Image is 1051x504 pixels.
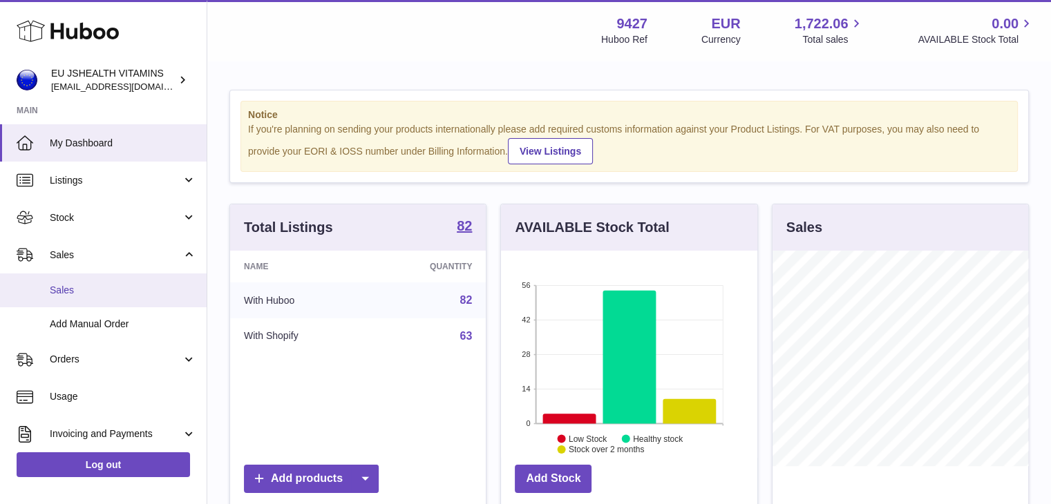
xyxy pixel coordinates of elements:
[50,284,196,297] span: Sales
[460,294,473,306] a: 82
[230,282,368,318] td: With Huboo
[992,14,1019,33] span: 0.00
[701,33,741,46] div: Currency
[51,81,203,92] span: [EMAIL_ADDRESS][DOMAIN_NAME]
[457,219,472,233] strong: 82
[515,218,669,237] h3: AVAILABLE Stock Total
[802,33,864,46] span: Total sales
[515,465,591,493] a: Add Stock
[457,219,472,235] a: 82
[17,452,190,477] a: Log out
[50,318,196,331] span: Add Manual Order
[522,316,531,324] text: 42
[508,138,593,164] a: View Listings
[50,427,182,440] span: Invoicing and Payments
[244,218,333,237] h3: Total Listings
[460,330,473,342] a: 63
[795,14,864,46] a: 1,722.06 Total sales
[569,434,607,443] text: Low Stock
[230,251,368,282] th: Name
[248,108,1010,122] strong: Notice
[786,218,822,237] h3: Sales
[51,67,176,93] div: EU JSHEALTH VITAMINS
[711,14,740,33] strong: EUR
[601,33,647,46] div: Huboo Ref
[918,14,1034,46] a: 0.00 AVAILABLE Stock Total
[50,174,182,187] span: Listings
[50,137,196,150] span: My Dashboard
[795,14,849,33] span: 1,722.06
[50,353,182,366] span: Orders
[522,385,531,393] text: 14
[248,123,1010,164] div: If you're planning on sending your products internationally please add required customs informati...
[368,251,486,282] th: Quantity
[50,249,182,262] span: Sales
[918,33,1034,46] span: AVAILABLE Stock Total
[50,390,196,403] span: Usage
[230,318,368,354] td: With Shopify
[522,350,531,358] text: 28
[17,70,37,90] img: internalAdmin-9427@internal.huboo.com
[522,281,531,289] text: 56
[633,434,683,443] text: Healthy stock
[50,211,182,224] span: Stock
[569,445,644,454] text: Stock over 2 months
[527,419,531,427] text: 0
[244,465,379,493] a: Add products
[616,14,647,33] strong: 9427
